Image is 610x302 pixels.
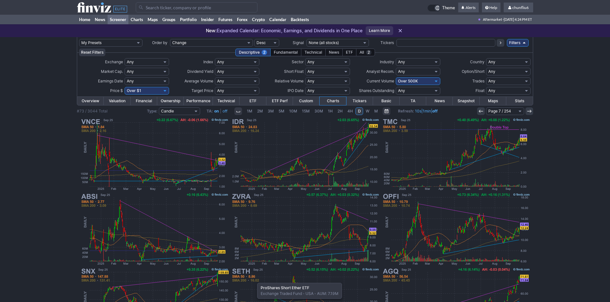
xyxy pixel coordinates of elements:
a: Insider [199,15,216,24]
a: News [93,15,108,24]
div: ETF [342,49,356,56]
a: TA [400,97,426,105]
a: Snapshot [453,97,479,105]
span: Order by [152,40,167,45]
span: Average Volume [184,79,213,83]
span: Price $ [110,88,123,93]
a: ETF Perf [266,97,293,105]
a: 4H [345,107,355,115]
span: | [220,109,221,113]
button: Reset Filters [79,49,105,56]
span: Current Volume [367,79,394,83]
a: Custom [293,97,320,105]
img: ABSI - Absci Corp - Stock Price Chart [79,192,229,267]
span: Trades [472,79,484,83]
a: Financial [131,97,157,105]
a: 3M [265,107,276,115]
b: TA: [207,109,213,113]
a: Learn More [366,26,393,35]
a: Technical [213,97,240,105]
a: Overview [77,97,104,105]
a: off [432,109,438,113]
p: Expanded Calendar: Economic, Earnings, and Dividends in One Place [206,27,362,34]
span: 10M [289,109,297,113]
a: 30M [312,107,325,115]
button: Range [383,107,390,115]
span: chunfliu6 [512,5,529,10]
div: #73 / 3044 Total [77,108,108,114]
a: News [426,97,453,105]
span: Theme [442,4,455,12]
a: W [363,107,372,115]
a: chunfliu6 [504,3,533,13]
a: Tickers [346,97,373,105]
span: Industry [380,59,394,64]
span: 1H [328,109,333,113]
a: off [223,109,227,113]
span: IPO Date [288,88,304,93]
img: VNCE - Vince Holding Corp - Stock Price Chart [79,117,229,192]
span: 2 [262,50,267,55]
span: W [366,109,370,113]
a: 10s [415,109,421,113]
span: Tickers [380,40,394,45]
a: D [355,107,363,115]
a: Futures [216,15,235,24]
a: Alerts [458,3,479,13]
img: OPFI - OppFi Inc - Stock Price Chart [381,192,531,267]
a: Forex [235,15,250,24]
span: Short Float [284,69,304,74]
a: on [214,109,219,113]
span: Relative Volume [275,79,304,83]
a: M [372,107,380,115]
div: Fundamental [270,49,301,56]
a: 1H [326,107,335,115]
b: ProShares Short Ether ETF [261,285,309,290]
a: 5M [276,107,287,115]
a: Home [77,15,93,24]
span: 15M [302,109,310,113]
b: Refresh: [398,109,414,113]
span: 4H [347,109,353,113]
span: Index [203,59,213,64]
span: 2 [366,50,371,55]
a: Performance [184,97,213,105]
a: Help [482,3,500,13]
span: [DATE] 4:24 PM ET [504,15,532,24]
div: All [356,49,375,56]
span: 1M [247,109,252,113]
span: 30M [314,109,323,113]
a: Maps [480,97,506,105]
img: ZVRA - Zevra Therapeutics Inc - Stock Price Chart [230,192,380,267]
span: Earnings Date [98,79,123,83]
a: Filters [507,39,529,47]
span: Exchange [105,59,123,64]
span: Float [476,88,484,93]
button: Interval [234,107,242,115]
span: Sector [292,59,304,64]
span: 3M [268,109,274,113]
a: Charts [320,97,346,105]
img: IDR - Idaho Strategic Resources Inc - Stock Price Chart [230,117,380,192]
span: Signal [293,40,304,45]
span: Option/Short [462,69,484,74]
span: 5M [279,109,284,113]
a: Backtests [289,15,311,24]
div: Descriptive [235,49,271,56]
a: Portfolio [178,15,199,24]
span: Market Cap. [101,69,123,74]
span: Dividend Yield [187,69,213,74]
a: 1M [245,107,255,115]
a: Charts [128,15,145,24]
b: Type: [147,109,158,113]
a: Maps [145,15,160,24]
span: Analyst Recom. [366,69,394,74]
a: Groups [160,15,178,24]
a: 15M [300,107,312,115]
a: ETF [240,97,266,105]
input: Search [136,2,257,12]
span: Aftermarket · [483,15,504,24]
a: Basic [373,97,400,105]
a: Ownership [157,97,184,105]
